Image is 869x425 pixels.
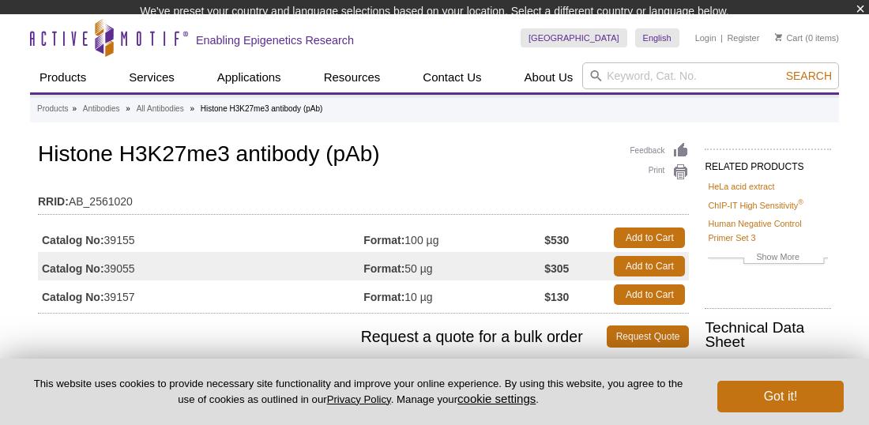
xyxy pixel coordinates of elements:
strong: $130 [544,290,569,304]
button: Got it! [717,381,844,412]
button: Search [781,69,837,83]
a: HeLa acid extract [708,179,774,194]
a: Cart [775,32,803,43]
a: Antibodies [83,102,120,116]
h2: Technical Data Sheet [705,321,831,349]
span: Request a quote for a bulk order [38,325,607,348]
td: 39157 [38,280,363,309]
td: AB_2561020 [38,185,689,210]
li: » [126,104,130,113]
a: Add to Cart [614,228,685,248]
a: Products [30,62,96,92]
a: All Antibodies [137,102,184,116]
a: ChIP-IT High Sensitivity® [708,198,803,212]
strong: Format: [363,290,404,304]
p: This website uses cookies to provide necessary site functionality and improve your online experie... [25,377,691,407]
strong: $530 [544,233,569,247]
td: 39155 [38,224,363,252]
li: Histone H3K27me3 antibody (pAb) [201,104,323,113]
li: | [720,28,723,47]
li: » [190,104,194,113]
a: English [635,28,679,47]
a: Products [37,102,68,116]
strong: RRID: [38,194,69,209]
h2: RELATED PRODUCTS [705,149,831,177]
a: Print [630,164,689,181]
span: Search [786,70,832,82]
a: [GEOGRAPHIC_DATA] [521,28,627,47]
a: About Us [515,62,583,92]
h1: Histone H3K27me3 antibody (pAb) [38,142,689,169]
a: Resources [314,62,390,92]
li: (0 items) [775,28,839,47]
img: Your Cart [775,33,782,41]
a: Feedback [630,142,689,160]
a: Services [119,62,184,92]
strong: Format: [363,261,404,276]
td: 50 µg [363,252,544,280]
a: Contact Us [413,62,491,92]
td: 10 µg [363,280,544,309]
sup: ® [798,198,803,206]
input: Keyword, Cat. No. [582,62,839,89]
strong: Catalog No: [42,290,104,304]
a: Request Quote [607,325,690,348]
a: Add to Cart [614,256,685,276]
strong: Format: [363,233,404,247]
a: Human Negative Control Primer Set 3 [708,216,828,245]
img: Change Here [453,12,495,49]
strong: $305 [544,261,569,276]
a: Add to Cart [614,284,685,305]
li: » [72,104,77,113]
a: Show More [708,250,828,268]
a: Login [695,32,717,43]
strong: Catalog No: [42,233,104,247]
strong: Catalog No: [42,261,104,276]
td: 100 µg [363,224,544,252]
td: 39055 [38,252,363,280]
h2: Enabling Epigenetics Research [196,33,354,47]
a: Applications [208,62,291,92]
a: Register [727,32,759,43]
button: cookie settings [457,392,536,405]
a: Privacy Policy [327,393,391,405]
